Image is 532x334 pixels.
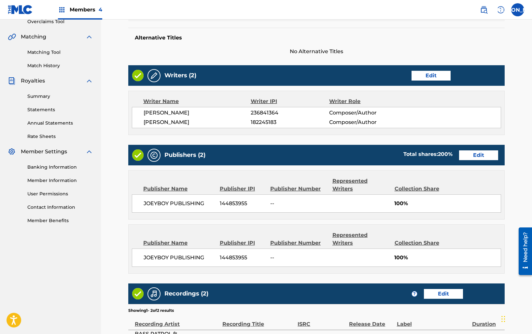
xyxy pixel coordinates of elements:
a: Statements [27,106,93,113]
div: Publisher Number [270,185,328,193]
a: Matching Tool [27,49,93,56]
a: Match History [27,62,93,69]
div: Represented Writers [332,177,390,193]
img: search [480,6,488,14]
span: No Alternative Titles [128,48,505,55]
a: Banking Information [27,164,93,171]
span: 182245183 [251,118,329,126]
img: Valid [132,288,144,299]
img: Writers [150,72,158,80]
iframe: Chat Widget [499,303,532,334]
span: 144853955 [220,254,265,262]
div: Total shares: [403,150,453,158]
span: Member Settings [21,148,67,156]
div: Publisher IPI [220,185,265,193]
img: Publishers [150,151,158,159]
span: 4 [99,7,102,13]
img: Valid [132,70,144,81]
a: Edit [424,289,463,299]
span: Members [70,6,102,13]
img: expand [85,33,93,41]
div: ISRC [298,313,346,328]
img: Royalties [8,77,16,85]
span: [PERSON_NAME] [144,118,251,126]
span: -- [270,200,328,207]
img: help [497,6,505,14]
span: -- [270,254,328,262]
div: Publisher Number [270,239,328,247]
a: Overclaims Tool [27,18,93,25]
span: [PERSON_NAME] [144,109,251,117]
div: Label [397,313,469,328]
div: Drag [501,309,505,329]
span: 100% [394,200,501,207]
div: Help [494,3,507,16]
span: ? [412,291,417,296]
a: Edit [412,71,451,81]
div: Publisher IPI [220,239,265,247]
img: Valid [132,149,144,161]
div: Writer Role [329,98,401,105]
h5: Publishers (2) [164,151,205,159]
span: Composer/Author [329,109,400,117]
div: Publisher Name [143,239,215,247]
span: Royalties [21,77,45,85]
img: Matching [8,33,16,41]
div: Release Date [349,313,393,328]
div: Collection Share [395,239,448,247]
span: 100% [394,254,501,262]
img: Top Rightsholders [58,6,66,14]
h5: Writers (2) [164,72,196,79]
div: Writer Name [143,98,251,105]
a: Public Search [477,3,490,16]
img: Member Settings [8,148,16,156]
iframe: Resource Center [514,225,532,278]
a: Annual Statements [27,120,93,127]
div: Recording Artist [135,313,219,328]
img: MLC Logo [8,5,33,14]
div: Writer IPI [251,98,329,105]
p: Showing 1 - 2 of 2 results [128,308,174,313]
img: expand [85,148,93,156]
div: Collection Share [395,185,448,193]
a: Member Information [27,177,93,184]
span: 236841364 [251,109,329,117]
h5: Alternative Titles [135,35,498,41]
img: expand [85,77,93,85]
a: User Permissions [27,190,93,197]
a: Edit [459,150,498,160]
span: Matching [21,33,46,41]
div: Recording Title [222,313,294,328]
span: 144853955 [220,200,265,207]
div: User Menu [511,3,524,16]
img: Recordings [150,290,158,298]
h5: Recordings (2) [164,290,208,297]
div: Represented Writers [332,231,390,247]
span: 200 % [438,151,453,157]
span: Composer/Author [329,118,400,126]
a: Rate Sheets [27,133,93,140]
div: Duration [472,313,501,328]
a: Summary [27,93,93,100]
span: JOEYBOY PUBLISHING [144,200,215,207]
div: Publisher Name [143,185,215,193]
a: Contact Information [27,204,93,211]
span: JOEYBOY PUBLISHING [144,254,215,262]
a: Member Benefits [27,217,93,224]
